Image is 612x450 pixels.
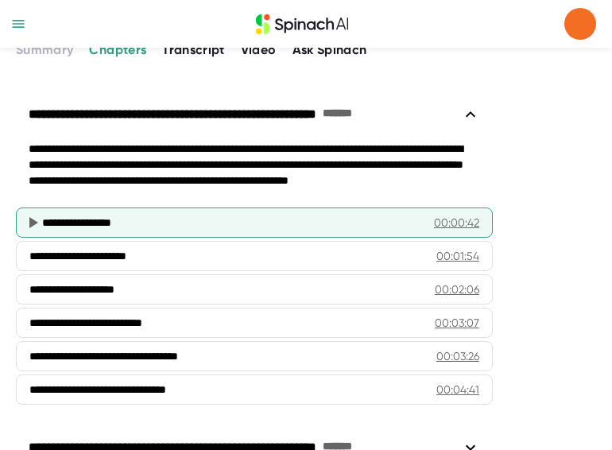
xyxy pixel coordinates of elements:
span: Video [241,42,277,57]
div: 00:02:06 [435,281,479,297]
button: Video [241,41,277,60]
div: 00:00:42 [434,215,479,231]
div: 00:04:41 [436,382,479,398]
button: Summary [16,41,73,60]
div: 00:01:54 [436,248,479,264]
button: Transcript [162,41,225,60]
div: 00:03:07 [435,315,479,331]
span: Chapters [89,42,146,57]
span: Transcript [162,42,225,57]
button: Ask Spinach [292,41,367,60]
span: Ask Spinach [292,42,367,57]
span: Summary [16,42,73,57]
button: Chapters [89,41,146,60]
div: 00:03:26 [436,348,479,364]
